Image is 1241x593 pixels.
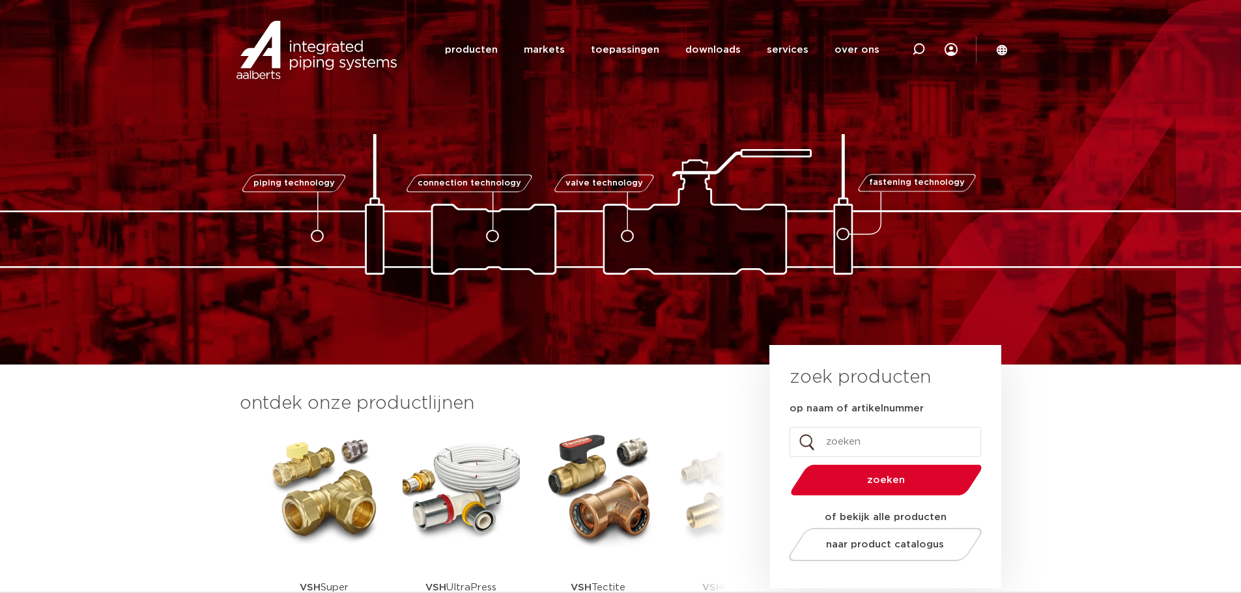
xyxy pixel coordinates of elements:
[253,179,335,187] span: piping technology
[826,540,944,549] span: naar product catalogus
[790,427,981,457] input: zoeken
[785,528,985,561] a: naar product catalogus
[869,179,965,187] span: fastening technology
[445,25,498,75] a: producten
[565,179,643,187] span: valve technology
[524,25,565,75] a: markets
[767,25,808,75] a: services
[785,463,987,497] button: zoeken
[425,583,446,592] strong: VSH
[790,365,931,391] h3: zoek producten
[591,25,659,75] a: toepassingen
[685,25,741,75] a: downloads
[825,512,947,522] strong: of bekijk alle producten
[445,25,879,75] nav: Menu
[417,179,521,187] span: connection technology
[702,583,723,592] strong: VSH
[240,391,726,417] h3: ontdek onze productlijnen
[571,583,592,592] strong: VSH
[824,475,949,485] span: zoeken
[300,583,321,592] strong: VSH
[834,25,879,75] a: over ons
[790,402,924,415] label: op naam of artikelnummer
